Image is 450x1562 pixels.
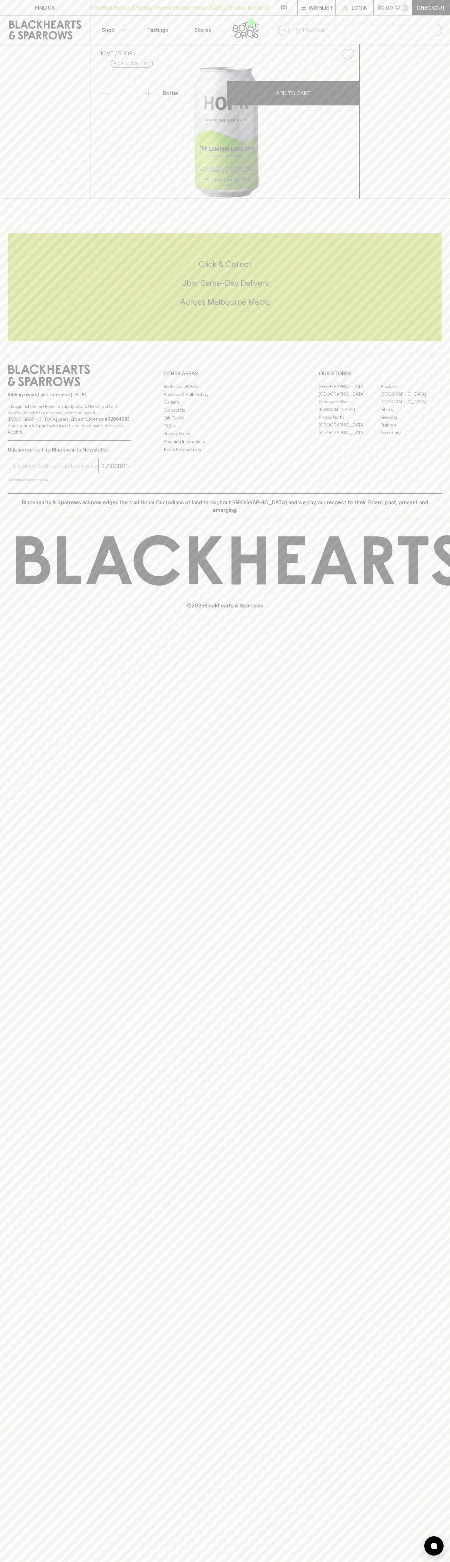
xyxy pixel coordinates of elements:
strong: Liquor License #32064953 [70,417,130,422]
a: Fitzroy North [319,413,381,421]
a: [GEOGRAPHIC_DATA] [319,421,381,429]
button: Shop [90,15,135,44]
input: Try "Pinot noir" [293,25,437,35]
p: SUBSCRIBE [101,462,128,470]
p: OTHER AREAS [163,370,287,377]
p: Checkout [417,4,445,12]
a: Prahran [381,421,442,429]
p: FIND US [35,4,55,12]
a: Tastings [135,15,180,44]
a: Shipping Information [163,438,287,445]
button: ADD TO CART [227,81,360,105]
p: $0.00 [378,4,393,12]
a: Business & Bulk Gifting [163,390,287,398]
a: HOME [99,50,114,56]
p: Subscribe to The Blackhearts Newsletter [8,446,131,453]
a: Fitzroy [381,406,442,413]
button: Add to wishlist [339,47,357,63]
h5: Uber Same-Day Delivery [8,278,442,288]
p: Wishlist [309,4,333,12]
a: [GEOGRAPHIC_DATA] [319,382,381,390]
a: [GEOGRAPHIC_DATA] [381,398,442,406]
img: 40138.png [94,66,359,199]
p: Blackhearts & Sparrows acknowledges the traditional Custodians of land throughout [GEOGRAPHIC_DAT... [13,498,437,514]
a: Brunswick West [319,398,381,406]
p: Stores [194,26,211,34]
p: OUR STORES [319,370,442,377]
p: Shop [102,26,115,34]
a: Contact Us [163,406,287,414]
input: e.g. jane@blackheartsandsparrows.com.au [13,461,98,471]
a: [GEOGRAPHIC_DATA] [381,390,442,398]
p: Bottle [163,89,178,97]
a: Privacy Policy [163,430,287,438]
p: It is against the law to sell or supply alcohol to, or to obtain alcohol on behalf of a person un... [8,403,131,435]
p: 0 [404,6,406,9]
a: Bottle Drop FAQ's [163,383,287,390]
p: Tastings [147,26,168,34]
p: Login [352,4,368,12]
a: Careers [163,399,287,406]
a: Stores [180,15,225,44]
h5: Across Melbourne Metro [8,297,442,307]
a: Thornbury [381,429,442,436]
button: SUBSCRIBE [99,459,131,473]
a: [GEOGRAPHIC_DATA] [319,429,381,436]
p: ADD TO CART [276,89,310,97]
a: Braddon [381,382,442,390]
a: SHOP [118,50,132,56]
img: bubble-icon [431,1543,437,1549]
button: Add to wishlist [111,60,153,67]
h5: Click & Collect [8,259,442,270]
a: [GEOGRAPHIC_DATA] [319,390,381,398]
div: Call to action block [8,233,442,341]
a: [PERSON_NAME] [319,406,381,413]
a: Terms & Conditions [163,446,287,453]
p: Sibling owned and run since [DATE] [8,391,131,398]
div: Bottle [160,87,227,100]
a: FAQ's [163,422,287,430]
a: Geelong [381,413,442,421]
p: We will never spam you [8,477,131,483]
a: Gift Cards [163,414,287,422]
